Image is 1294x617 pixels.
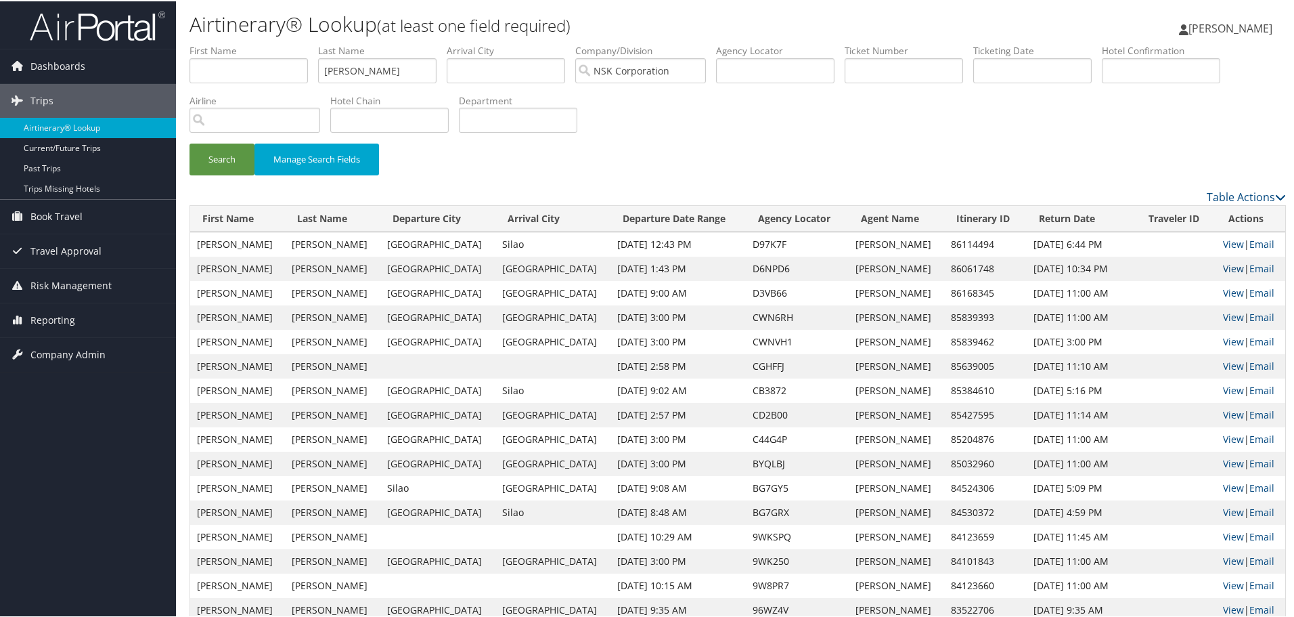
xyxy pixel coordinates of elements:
[944,402,1027,426] td: 85427595
[380,475,495,499] td: Silao
[746,524,849,548] td: 9WKSPQ
[495,377,610,402] td: Silao
[380,255,495,280] td: [GEOGRAPHIC_DATA]
[190,450,285,475] td: [PERSON_NAME]
[380,548,495,572] td: [GEOGRAPHIC_DATA]
[380,450,495,475] td: [GEOGRAPHIC_DATA]
[190,426,285,450] td: [PERSON_NAME]
[610,231,746,255] td: [DATE] 12:43 PM
[380,205,495,231] th: Departure City: activate to sort column ascending
[1216,328,1285,353] td: |
[1223,310,1244,322] a: View
[746,475,849,499] td: BG7GY5
[190,524,285,548] td: [PERSON_NAME]
[495,402,610,426] td: [GEOGRAPHIC_DATA]
[1216,304,1285,328] td: |
[1027,377,1136,402] td: [DATE] 5:16 PM
[1223,358,1244,371] a: View
[254,142,379,174] button: Manage Search Fields
[285,548,380,572] td: [PERSON_NAME]
[610,255,746,280] td: [DATE] 1:43 PM
[1027,548,1136,572] td: [DATE] 11:00 AM
[1223,236,1244,249] a: View
[495,231,610,255] td: Silao
[1223,553,1244,566] a: View
[1249,456,1274,469] a: Email
[1027,426,1136,450] td: [DATE] 11:00 AM
[849,377,943,402] td: [PERSON_NAME]
[1216,548,1285,572] td: |
[1027,402,1136,426] td: [DATE] 11:14 AM
[944,426,1027,450] td: 85204876
[849,524,943,548] td: [PERSON_NAME]
[1223,480,1244,493] a: View
[944,450,1027,475] td: 85032960
[1207,188,1286,203] a: Table Actions
[495,328,610,353] td: [GEOGRAPHIC_DATA]
[944,353,1027,377] td: 85639005
[189,43,318,56] label: First Name
[1249,261,1274,274] a: Email
[1216,450,1285,475] td: |
[1027,475,1136,499] td: [DATE] 5:09 PM
[1249,553,1274,566] a: Email
[190,255,285,280] td: [PERSON_NAME]
[610,280,746,304] td: [DATE] 9:00 AM
[746,205,849,231] th: Agency Locator: activate to sort column ascending
[495,304,610,328] td: [GEOGRAPHIC_DATA]
[1249,431,1274,444] a: Email
[1027,205,1136,231] th: Return Date: activate to sort column ascending
[610,524,746,548] td: [DATE] 10:29 AM
[746,426,849,450] td: C44G4P
[1216,353,1285,377] td: |
[1027,231,1136,255] td: [DATE] 6:44 PM
[285,280,380,304] td: [PERSON_NAME]
[944,328,1027,353] td: 85839462
[30,48,85,82] span: Dashboards
[1223,456,1244,469] a: View
[973,43,1102,56] label: Ticketing Date
[318,43,447,56] label: Last Name
[1179,7,1286,47] a: [PERSON_NAME]
[610,377,746,402] td: [DATE] 9:02 AM
[495,499,610,524] td: Silao
[610,499,746,524] td: [DATE] 8:48 AM
[285,499,380,524] td: [PERSON_NAME]
[849,353,943,377] td: [PERSON_NAME]
[30,337,106,370] span: Company Admin
[190,499,285,524] td: [PERSON_NAME]
[1223,383,1244,396] a: View
[495,205,610,231] th: Arrival City: activate to sort column ascending
[1216,377,1285,402] td: |
[190,280,285,304] td: [PERSON_NAME]
[285,328,380,353] td: [PERSON_NAME]
[1249,602,1274,615] a: Email
[190,402,285,426] td: [PERSON_NAME]
[1249,334,1274,347] a: Email
[1249,310,1274,322] a: Email
[1027,499,1136,524] td: [DATE] 4:59 PM
[459,93,587,106] label: Department
[849,402,943,426] td: [PERSON_NAME]
[1027,304,1136,328] td: [DATE] 11:00 AM
[30,233,102,267] span: Travel Approval
[849,426,943,450] td: [PERSON_NAME]
[746,231,849,255] td: D97K7F
[1223,285,1244,298] a: View
[380,499,495,524] td: [GEOGRAPHIC_DATA]
[285,353,380,377] td: [PERSON_NAME]
[849,231,943,255] td: [PERSON_NAME]
[1027,280,1136,304] td: [DATE] 11:00 AM
[849,548,943,572] td: [PERSON_NAME]
[746,280,849,304] td: D3VB66
[1223,334,1244,347] a: View
[330,93,459,106] label: Hotel Chain
[610,572,746,597] td: [DATE] 10:15 AM
[30,198,83,232] span: Book Travel
[610,548,746,572] td: [DATE] 3:00 PM
[190,475,285,499] td: [PERSON_NAME]
[610,304,746,328] td: [DATE] 3:00 PM
[944,548,1027,572] td: 84101843
[377,13,571,35] small: (at least one field required)
[1249,505,1274,517] a: Email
